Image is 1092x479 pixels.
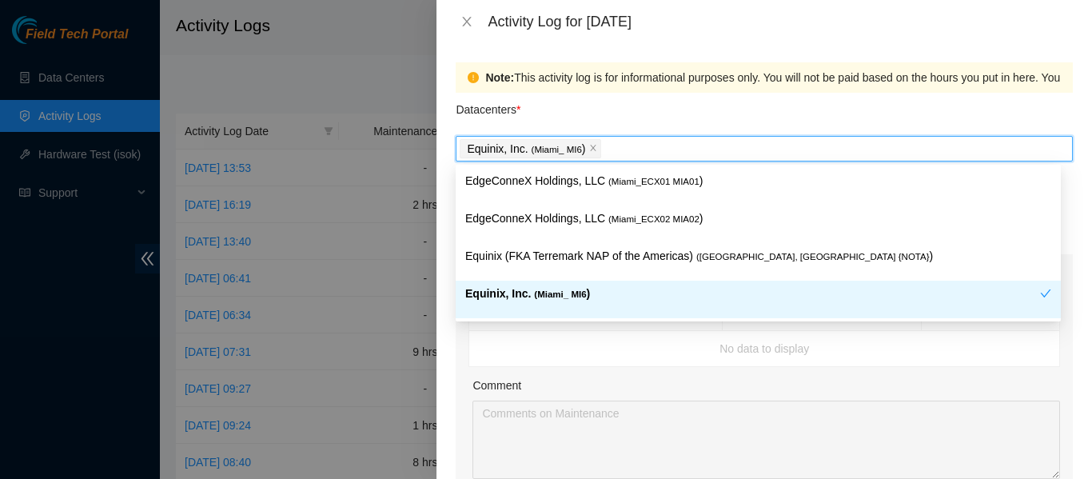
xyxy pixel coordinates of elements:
span: ( Miami_ECX02 MIA02 [608,214,699,224]
textarea: Comment [472,401,1060,479]
span: check [1040,288,1051,299]
span: ( Miami_ MI6 [534,289,586,299]
span: exclamation-circle [468,72,479,83]
button: Close [456,14,478,30]
strong: Note: [485,69,514,86]
span: ( [GEOGRAPHIC_DATA], [GEOGRAPHIC_DATA] {NOTA} [696,252,930,261]
span: close [589,144,597,154]
td: No data to display [469,331,1060,367]
span: ( Miami_ MI6 [532,145,582,154]
p: Equinix (FKA Terremark NAP of the Americas) ) [465,247,1051,265]
span: close [460,15,473,28]
p: Equinix, Inc. ) [467,140,585,158]
p: Datacenters [456,93,520,118]
label: Comment [472,377,521,394]
p: Equinix, Inc. ) [465,285,1040,303]
span: ( Miami_ECX01 MIA01 [608,177,699,186]
p: EdgeConneX Holdings, LLC ) [465,172,1051,190]
div: Activity Log for [DATE] [488,13,1073,30]
p: EdgeConneX Holdings, LLC ) [465,210,1051,228]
